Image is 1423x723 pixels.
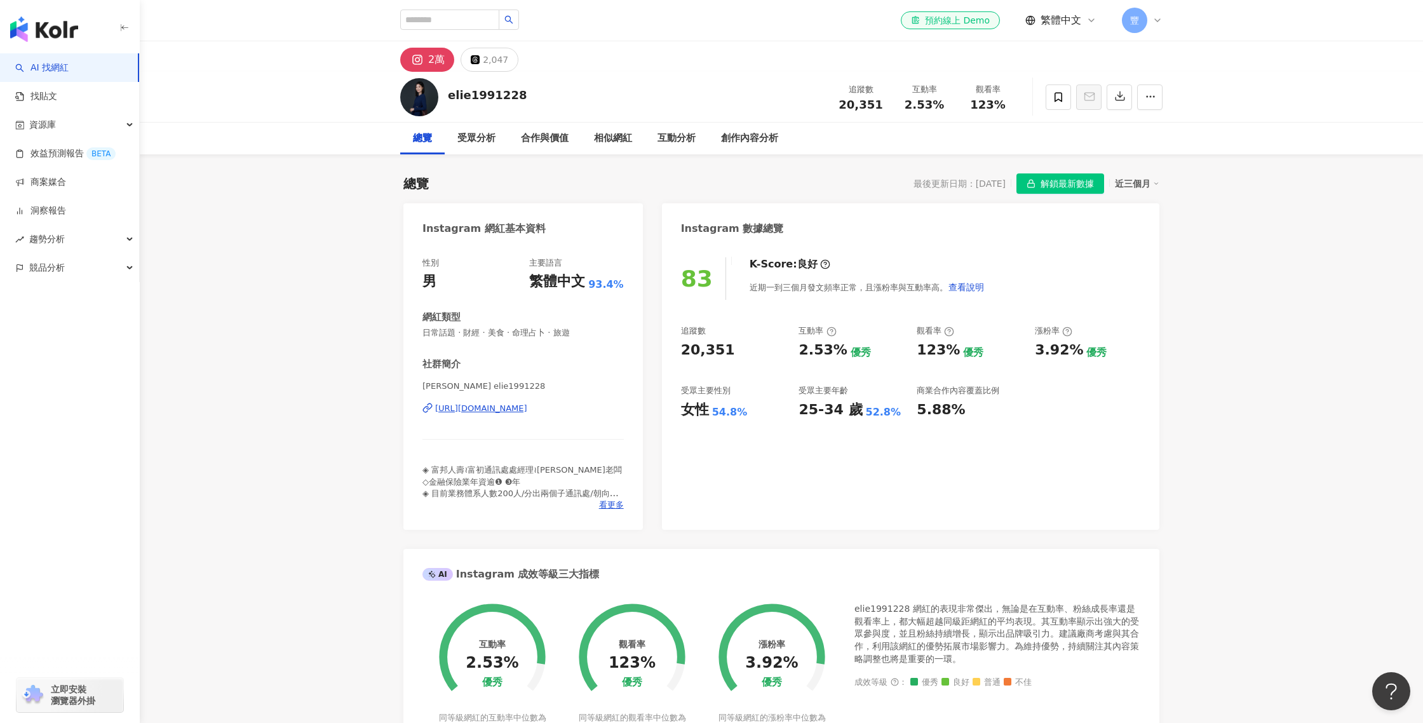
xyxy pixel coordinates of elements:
div: 近三個月 [1115,175,1159,192]
div: 觀看率 [917,325,954,337]
span: 2.53% [905,98,944,111]
div: 5.88% [917,400,965,420]
img: chrome extension [20,685,45,705]
div: 受眾分析 [457,131,496,146]
button: 查看說明 [948,274,985,300]
button: 2萬 [400,48,454,72]
span: 競品分析 [29,253,65,282]
div: 互動率 [900,83,948,96]
span: 解鎖最新數據 [1041,174,1094,194]
div: 社群簡介 [422,358,461,371]
a: searchAI 找網紅 [15,62,69,74]
span: 趨勢分析 [29,225,65,253]
span: 看更多 [599,499,624,511]
a: 找貼文 [15,90,57,103]
button: 解鎖最新數據 [1016,173,1104,194]
span: 20,351 [839,98,882,111]
div: K-Score : [750,257,830,271]
div: 近期一到三個月發文頻率正常，且漲粉率與互動率高。 [750,274,985,300]
div: 受眾主要年齡 [799,385,848,396]
span: 日常話題 · 財經 · 美食 · 命理占卜 · 旅遊 [422,327,624,339]
div: 2.53% [466,654,518,672]
div: Instagram 成效等級三大指標 [422,567,599,581]
div: 優秀 [963,346,983,360]
div: 相似網紅 [594,131,632,146]
a: 效益預測報告BETA [15,147,116,160]
span: 豐 [1130,13,1139,27]
button: 2,047 [461,48,518,72]
div: 觀看率 [964,83,1012,96]
div: 優秀 [1086,346,1107,360]
div: 漲粉率 [1035,325,1072,337]
a: 預約線上 Demo [901,11,1000,29]
div: 主要語言 [529,257,562,269]
div: 追蹤數 [837,83,885,96]
div: 追蹤數 [681,325,706,337]
div: 總覽 [413,131,432,146]
span: 93.4% [588,278,624,292]
span: search [504,15,513,24]
div: 總覽 [403,175,429,193]
div: 25-34 歲 [799,400,862,420]
div: 2萬 [428,51,445,69]
div: 漲粉率 [759,639,785,649]
div: 受眾主要性別 [681,385,731,396]
a: 商案媒合 [15,176,66,189]
img: logo [10,17,78,42]
div: 互動率 [479,639,506,649]
span: 123% [970,98,1006,111]
div: Instagram 網紅基本資料 [422,222,546,236]
a: [URL][DOMAIN_NAME] [422,403,624,414]
span: 普通 [973,678,1001,687]
span: ◈ 富邦人壽≀富初通訊處處經理≀[PERSON_NAME]老闆 ◇金融保險業年資逾❶ ❸年 ◈ 目前業務體系人數200人/分出兩個子通訊處/朝向業界最年輕業務總監發展中 ◍ [PERSON_NA... [422,465,622,521]
span: 資源庫 [29,111,56,139]
span: 不佳 [1004,678,1032,687]
div: 創作內容分析 [721,131,778,146]
span: 繁體中文 [1041,13,1081,27]
div: 2.53% [799,341,847,360]
span: 查看說明 [948,282,984,292]
span: rise [15,235,24,244]
div: 優秀 [622,677,642,689]
img: KOL Avatar [400,78,438,116]
div: 54.8% [712,405,748,419]
a: chrome extension立即安裝 瀏覽器外掛 [17,678,123,712]
div: 女性 [681,400,709,420]
div: 優秀 [482,677,502,689]
div: 52.8% [866,405,901,419]
div: 123% [609,654,656,672]
div: Instagram 數據總覽 [681,222,784,236]
div: 網紅類型 [422,311,461,324]
div: 3.92% [1035,341,1083,360]
div: 2,047 [483,51,508,69]
div: 互動率 [799,325,836,337]
div: 繁體中文 [529,272,585,292]
div: 83 [681,266,713,292]
div: 性別 [422,257,439,269]
div: 互動分析 [658,131,696,146]
div: 最後更新日期：[DATE] [914,179,1006,189]
div: 觀看率 [619,639,645,649]
div: [URL][DOMAIN_NAME] [435,403,527,414]
span: [PERSON_NAME] elie1991228 [422,381,624,392]
div: 20,351 [681,341,735,360]
div: 預約線上 Demo [911,14,990,27]
div: 優秀 [762,677,782,689]
div: AI [422,568,453,581]
div: 商業合作內容覆蓋比例 [917,385,999,396]
span: 良好 [941,678,969,687]
a: 洞察報告 [15,205,66,217]
div: 良好 [797,257,818,271]
div: elie1991228 網紅的表現非常傑出，無論是在互動率、粉絲成長率還是觀看率上，都大幅超越同級距網紅的平均表現。其互動率顯示出強大的受眾參與度，並且粉絲持續增長，顯示出品牌吸引力。建議廠商考... [854,603,1140,665]
span: 立即安裝 瀏覽器外掛 [51,684,95,706]
div: 合作與價值 [521,131,569,146]
div: 優秀 [851,346,871,360]
div: 男 [422,272,436,292]
div: 成效等級 ： [854,678,1140,687]
span: 優秀 [910,678,938,687]
div: 3.92% [745,654,798,672]
iframe: Help Scout Beacon - Open [1372,672,1410,710]
div: 123% [917,341,960,360]
div: elie1991228 [448,87,527,103]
